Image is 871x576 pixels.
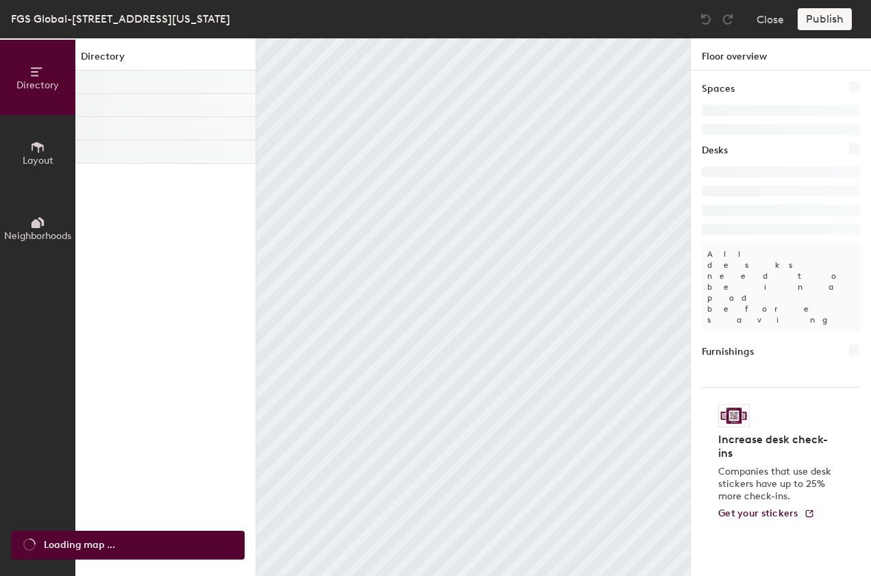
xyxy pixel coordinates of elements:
h1: Directory [75,49,256,71]
h1: Desks [702,143,728,158]
button: Close [757,8,784,30]
canvas: Map [256,38,690,576]
h4: Increase desk check-ins [718,433,835,460]
span: Get your stickers [718,508,798,519]
h1: Furnishings [702,345,754,360]
p: Companies that use desk stickers have up to 25% more check-ins. [718,466,835,503]
img: Redo [721,12,735,26]
span: Neighborhoods [4,230,71,242]
span: Loading map ... [44,538,115,553]
h1: Floor overview [691,38,871,71]
div: FGS Global-[STREET_ADDRESS][US_STATE] [11,10,230,27]
p: All desks need to be in a pod before saving [702,243,860,331]
span: Directory [16,79,59,91]
img: Sticker logo [718,404,750,427]
h1: Spaces [702,82,735,97]
img: Undo [699,12,713,26]
span: Layout [23,155,53,166]
a: Get your stickers [718,508,815,520]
